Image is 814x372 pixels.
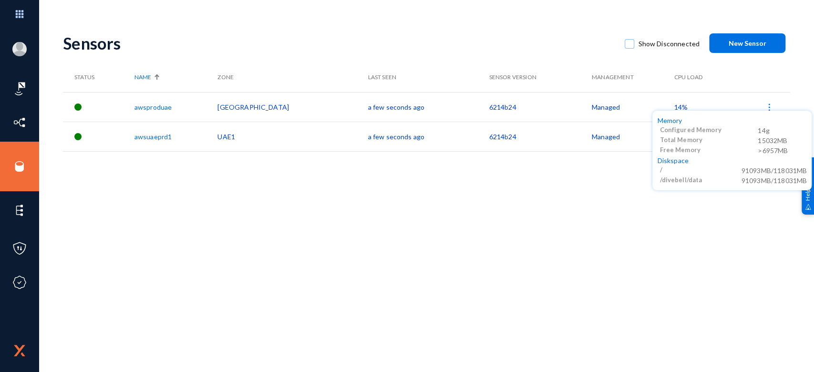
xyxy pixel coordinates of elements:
[659,125,758,135] div: Configured Memory
[659,176,741,186] div: /divebell/data
[659,145,758,155] div: Free Memory
[758,135,807,145] div: 15032MB
[758,125,807,135] div: 14g
[657,155,807,165] div: Diskspace
[741,176,807,186] div: 91093MB/118031MB
[659,165,741,176] div: /
[741,165,807,176] div: 91093MB/118031MB
[659,135,758,145] div: Total Memory
[657,115,807,125] div: Memory
[758,145,807,155] div: >6957MB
